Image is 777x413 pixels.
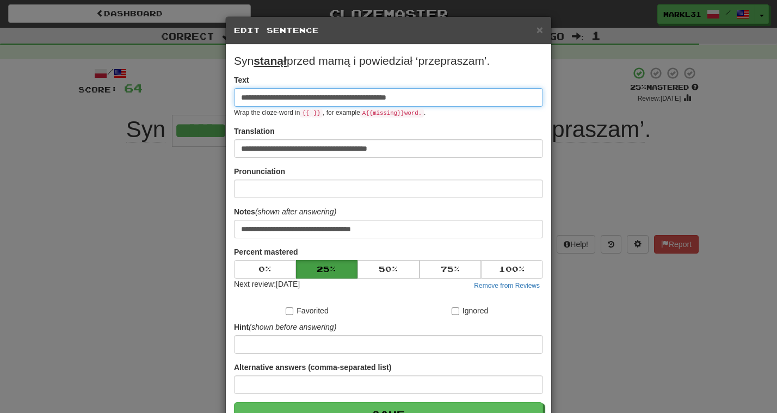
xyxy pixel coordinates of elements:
[286,305,328,316] label: Favorited
[311,109,323,118] code: }}
[234,279,300,292] div: Next review: [DATE]
[420,260,482,279] button: 75%
[536,23,543,36] span: ×
[481,260,543,279] button: 100%
[452,305,488,316] label: Ignored
[234,75,249,85] label: Text
[234,126,275,137] label: Translation
[255,207,336,216] em: (shown after answering)
[471,280,543,292] button: Remove from Reviews
[300,109,311,118] code: {{
[536,24,543,35] button: Close
[357,260,420,279] button: 50%
[286,307,293,315] input: Favorited
[234,362,391,373] label: Alternative answers (comma-separated list)
[234,166,285,177] label: Pronunciation
[249,323,336,331] em: (shown before answering)
[452,307,459,315] input: Ignored
[234,109,425,116] small: Wrap the cloze-word in , for example .
[254,54,287,67] u: stanął
[360,109,424,118] code: A {{ missing }} word.
[296,260,358,279] button: 25%
[234,260,296,279] button: 0%
[234,260,543,279] div: Percent mastered
[234,206,336,217] label: Notes
[234,53,543,69] p: Syn przed mamą i powiedział ‘przepraszam’.
[234,25,543,36] h5: Edit Sentence
[234,322,336,332] label: Hint
[234,246,298,257] label: Percent mastered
